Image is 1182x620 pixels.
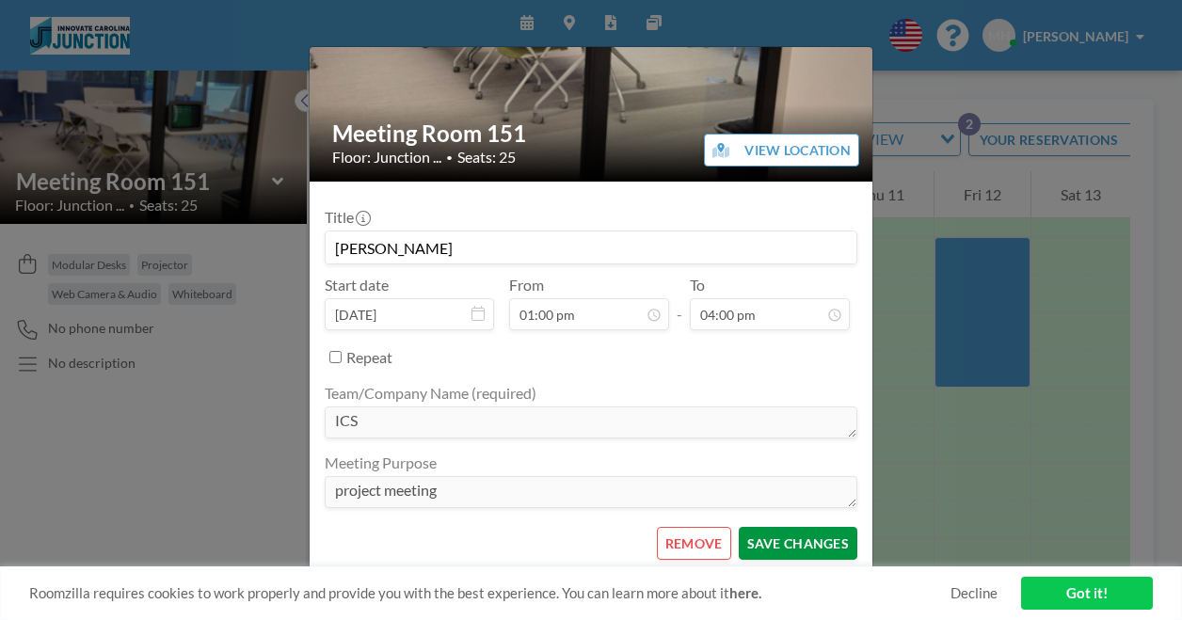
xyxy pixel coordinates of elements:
input: (No title) [326,231,856,263]
label: To [690,276,705,294]
a: Got it! [1021,577,1153,610]
label: Repeat [346,348,392,367]
span: - [677,282,682,324]
span: Roomzilla requires cookies to work properly and provide you with the best experience. You can lea... [29,584,950,602]
span: • [446,151,453,165]
label: From [509,276,544,294]
a: Decline [950,584,998,602]
h2: Meeting Room 151 [332,119,852,148]
label: Title [325,208,369,227]
label: Start date [325,276,389,294]
button: REMOVE [657,527,731,560]
a: here. [729,584,761,601]
label: Team/Company Name (required) [325,384,536,403]
span: Floor: Junction ... [332,148,441,167]
label: Meeting Purpose [325,453,437,472]
span: Seats: 25 [457,148,516,167]
button: SAVE CHANGES [739,527,857,560]
button: VIEW LOCATION [704,134,859,167]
